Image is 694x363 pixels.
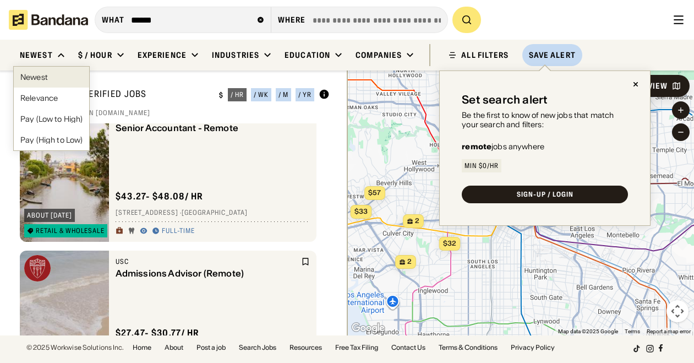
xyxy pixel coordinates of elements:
div: SIGN-UP / LOGIN [517,191,573,198]
div: grid [18,123,330,335]
div: what [102,15,124,25]
b: remote [462,142,491,151]
a: Terms (opens in new tab) [625,328,640,334]
div: Admissions Advisor (Remote) [116,268,299,279]
span: 2 [415,216,419,226]
div: Newest [20,50,53,60]
div: USC [116,257,299,266]
a: Privacy Policy [511,344,555,351]
div: Relevance [20,94,83,102]
div: Min $0/hr [465,162,499,169]
div: $ 43.27 - $48.08 / hr [116,191,204,202]
div: / yr [298,91,312,98]
a: Open this area in Google Maps (opens a new window) [350,321,386,335]
a: Search Jobs [239,344,276,351]
div: / wk [254,91,269,98]
span: $32 [442,239,456,247]
div: Senior Accountant - Remote [116,123,299,133]
div: / m [278,91,288,98]
div: 467 "remote" jobs on [DOMAIN_NAME] [18,109,330,117]
div: Where [278,15,306,25]
div: jobs anywhere [462,143,544,150]
div: Companies [356,50,402,60]
a: Free Tax Filing [335,344,378,351]
span: $57 [368,188,381,197]
div: Pay (High to Low) [20,136,83,144]
div: $ / hour [78,50,112,60]
div: $ 27.47 - $30.77 / hr [116,327,200,339]
div: Full-time [162,227,195,236]
span: 2 [407,257,412,267]
div: Newest [20,73,83,81]
span: $33 [354,207,367,215]
a: Resources [289,344,322,351]
a: Post a job [196,344,226,351]
div: Showing 21 Verified Jobs [18,88,210,102]
div: Industries [212,50,259,60]
div: Education [285,50,330,60]
div: [STREET_ADDRESS] · [GEOGRAPHIC_DATA] [116,209,310,218]
div: Experience [138,50,187,60]
div: / hr [231,91,244,98]
div: Pay (Low to High) [20,115,83,123]
div: about [DATE] [27,212,72,219]
div: ALL FILTERS [461,51,509,59]
a: Report a map error [647,328,691,334]
a: Home [133,344,151,351]
div: Retail & Wholesale [36,227,105,234]
img: USC logo [24,255,51,281]
div: © 2025 Workwise Solutions Inc. [26,344,124,351]
a: About [165,344,183,351]
a: Terms & Conditions [439,344,498,351]
img: Google [350,321,386,335]
div: Set search alert [462,93,548,106]
div: Be the first to know of new jobs that match your search and filters: [462,111,628,129]
div: Save Alert [529,50,576,60]
button: Map camera controls [666,300,688,322]
div: $ [219,91,223,100]
span: Map data ©2025 Google [558,328,618,334]
a: Contact Us [391,344,425,351]
img: Bandana logotype [9,10,88,30]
